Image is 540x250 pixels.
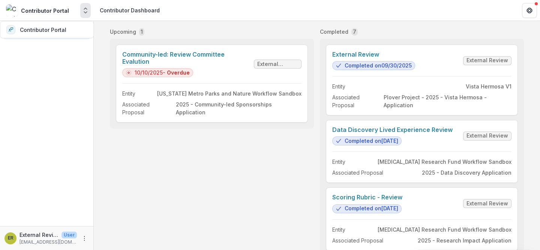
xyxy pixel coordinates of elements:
[97,5,163,16] nav: breadcrumb
[21,7,69,15] div: Contributor Portal
[122,51,251,65] a: Community-led: Review Committee Evalution
[110,28,136,36] p: Upcoming
[100,6,160,14] div: Contributor Dashboard
[6,4,18,16] img: Contributor Portal
[61,232,77,238] p: User
[332,51,415,58] a: External Review
[332,126,453,133] a: Data Discovery Lived Experience Review
[80,3,91,18] button: Open entity switcher
[80,234,89,243] button: More
[141,28,143,36] p: 1
[19,239,77,246] p: [EMAIL_ADDRESS][DOMAIN_NAME]
[353,28,356,36] p: 7
[19,231,58,239] p: External Reviewer
[320,28,348,36] p: Completed
[8,236,13,241] div: External Reviewer
[522,3,537,18] button: Get Help
[332,194,402,201] a: Scoring Rubric - Review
